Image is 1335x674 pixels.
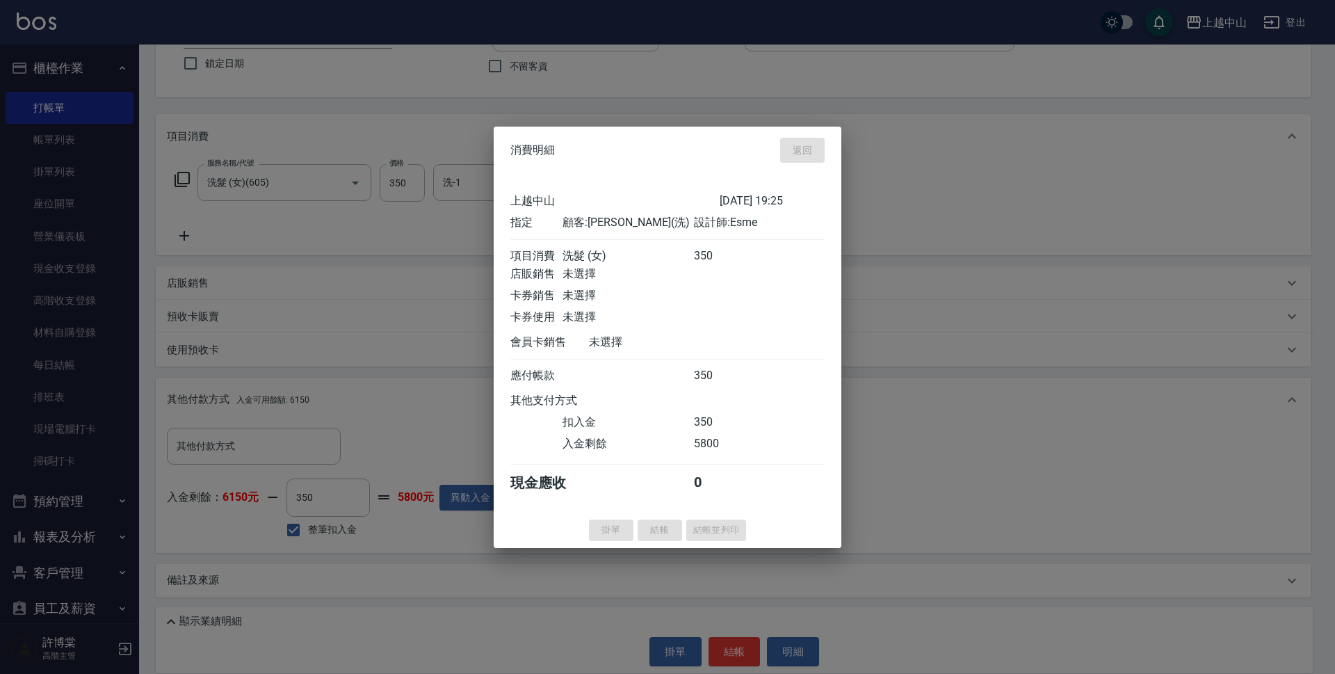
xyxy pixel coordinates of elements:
div: [DATE] 19:25 [720,194,825,209]
div: 店販銷售 [510,267,563,282]
div: 350 [694,415,746,430]
div: 應付帳款 [510,369,563,383]
div: 未選擇 [563,267,693,282]
div: 入金剩餘 [563,437,693,451]
span: 消費明細 [510,143,555,157]
div: 未選擇 [589,335,720,350]
div: 0 [694,474,746,492]
div: 指定 [510,216,563,230]
div: 5800 [694,437,746,451]
div: 350 [694,249,746,264]
div: 卡券銷售 [510,289,563,303]
div: 現金應收 [510,474,589,492]
div: 上越中山 [510,194,720,209]
div: 洗髮 (女) [563,249,693,264]
div: 會員卡銷售 [510,335,589,350]
div: 項目消費 [510,249,563,264]
div: 350 [694,369,746,383]
div: 設計師: Esme [694,216,825,230]
div: 扣入金 [563,415,693,430]
div: 顧客: [PERSON_NAME](洗) [563,216,693,230]
div: 卡券使用 [510,310,563,325]
div: 未選擇 [563,310,693,325]
div: 未選擇 [563,289,693,303]
div: 其他支付方式 [510,394,615,408]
